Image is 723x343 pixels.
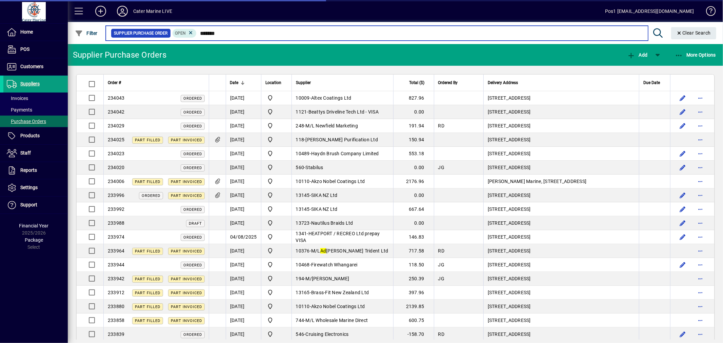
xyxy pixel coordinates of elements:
span: Products [20,133,40,138]
td: [DATE] [226,202,261,216]
td: - [292,314,393,327]
td: - [292,133,393,147]
span: Part Invoiced [171,291,202,295]
span: Cater Marine [265,149,287,158]
span: Ordered [183,96,202,101]
span: Cater Marine [265,247,287,255]
button: More options [695,134,706,145]
span: Supplier [296,79,311,86]
span: Part Invoiced [171,277,202,281]
td: [DATE] [226,258,261,272]
span: Supplier Purchase Order [114,30,168,37]
td: [STREET_ADDRESS] [483,202,639,216]
span: Ordered [183,263,202,267]
span: 560 [296,165,304,170]
td: [STREET_ADDRESS] [483,216,639,230]
span: 233988 [108,220,125,226]
span: M/[PERSON_NAME] [306,276,349,281]
td: [DATE] [226,314,261,327]
span: [PERSON_NAME] Purification Ltd [306,137,378,142]
span: Staff [20,150,31,156]
span: M/L Newfield Marketing [306,123,358,128]
button: Clear [671,27,717,39]
span: Part Filled [135,291,160,295]
span: 233942 [108,276,125,281]
span: 10110 [296,304,310,309]
td: [DATE] [226,105,261,119]
span: Nautilus Braids Ltd [311,220,353,226]
button: More options [695,204,706,215]
span: 233880 [108,304,125,309]
span: Order # [108,79,121,86]
span: Date [230,79,239,86]
td: [STREET_ADDRESS] [483,300,639,314]
span: Haydn Brush Company Limited [311,151,379,156]
span: Ordered [183,110,202,115]
span: Ordered [183,124,202,128]
td: [STREET_ADDRESS] [483,314,639,327]
span: Cater Marine [265,261,287,269]
span: JG [438,276,445,281]
em: Ad [320,248,326,254]
span: Location [265,79,281,86]
td: [STREET_ADDRESS] [483,230,639,244]
span: SIKA NZ Ltd [311,206,338,212]
span: POS [20,46,29,52]
span: Cruising Electronics [306,331,349,337]
td: 600.75 [393,314,434,327]
td: 118.50 [393,258,434,272]
button: Edit [677,148,688,159]
span: Package [25,237,43,243]
span: Cater Marine [265,191,287,199]
button: More options [695,315,706,326]
button: Edit [677,259,688,270]
button: Edit [677,231,688,242]
span: RD [438,248,445,254]
button: Add [625,49,649,61]
span: Beattys Driveline Tech Ltd - VISA [308,109,379,115]
span: Cater Marine [265,177,287,185]
td: 0.00 [393,216,434,230]
span: 10489 [296,151,310,156]
span: Stabilus [306,165,323,170]
td: 146.83 [393,230,434,244]
button: More options [695,259,706,270]
button: Add [90,5,112,17]
span: RD [438,123,445,128]
td: 2176.96 [393,175,434,188]
a: Staff [3,145,68,162]
button: Edit [677,106,688,117]
span: 118 [296,137,304,142]
span: Delivery Address [488,79,518,86]
span: Part Filled [135,138,160,142]
td: - [292,300,393,314]
span: M/L Wholesale Marine Direct [306,318,368,323]
span: Part Invoiced [171,319,202,323]
span: Part Filled [135,180,160,184]
span: Clear Search [677,30,711,36]
td: [DATE] [226,119,261,133]
div: Order # [108,79,205,86]
a: Settings [3,179,68,196]
div: Cater Marine LIVE [133,6,172,17]
td: 2139.85 [393,300,434,314]
span: Akzo Nobel Coatings Ltd [311,304,365,309]
button: Profile [112,5,133,17]
td: [STREET_ADDRESS] [483,258,639,272]
span: 10009 [296,95,310,101]
button: Edit [677,329,688,340]
span: Reports [20,167,37,173]
span: M/L [PERSON_NAME] Trident Ltd [311,248,388,254]
span: 233944 [108,262,125,267]
span: Cater Marine [265,316,287,324]
td: - [292,272,393,286]
span: Part Filled [135,277,160,281]
span: 233964 [108,248,125,254]
span: Customers [20,64,43,69]
span: More Options [675,52,716,58]
span: Cater Marine [265,275,287,283]
span: Home [20,29,33,35]
button: More options [695,148,706,159]
td: - [292,105,393,119]
span: Cater Marine [265,302,287,310]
